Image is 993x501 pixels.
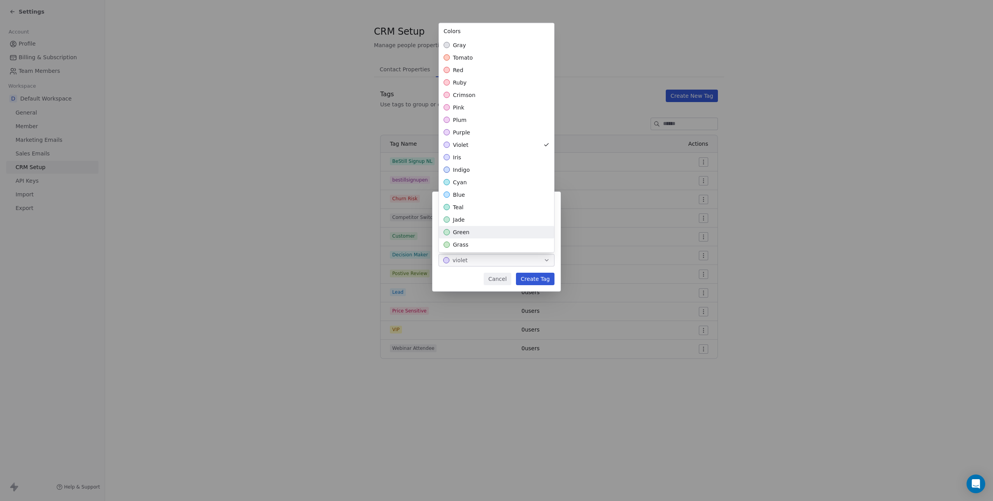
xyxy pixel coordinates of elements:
span: indigo [453,166,470,174]
span: crimson [453,91,475,99]
span: gray [453,41,466,49]
span: tomato [453,54,473,62]
span: Colors [444,28,461,34]
span: teal [453,203,463,211]
span: jade [453,216,465,224]
span: blue [453,191,465,199]
div: Suggestions [439,39,554,363]
span: pink [453,104,464,111]
span: violet [453,141,468,149]
span: red [453,66,463,74]
span: plum [453,116,467,124]
span: iris [453,153,461,161]
span: cyan [453,178,467,186]
span: ruby [453,79,467,86]
span: green [453,228,469,236]
span: grass [453,241,468,249]
span: purple [453,129,470,136]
